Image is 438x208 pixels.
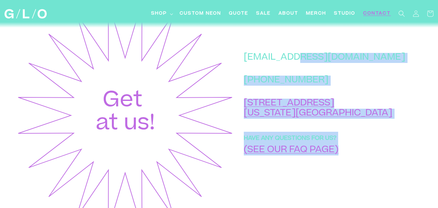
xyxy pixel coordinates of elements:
[334,10,355,17] span: Studio
[5,9,47,18] img: GLO Studio
[2,7,49,21] a: GLO Studio
[330,6,359,21] a: Studio
[176,6,225,21] a: Custom Neon
[321,117,438,208] iframe: Chat Widget
[244,136,337,141] strong: HAVE ANY QUESTIONS FOR US?
[225,6,252,21] a: Quote
[147,6,176,21] summary: Shop
[229,10,248,17] span: Quote
[180,10,221,17] span: Custom Neon
[244,76,405,86] p: [PHONE_NUMBER]
[395,6,409,21] summary: Search
[363,10,391,17] span: Contact
[278,10,298,17] span: About
[306,10,326,17] span: Merch
[275,6,302,21] a: About
[244,146,338,155] a: (SEE OUR FAQ PAGE)
[359,6,395,21] a: Contact
[302,6,330,21] a: Merch
[151,10,167,17] span: Shop
[244,99,392,118] a: [STREET_ADDRESS][US_STATE][GEOGRAPHIC_DATA]
[244,53,405,63] p: [EMAIL_ADDRESS][DOMAIN_NAME]
[252,6,275,21] a: SALE
[256,10,271,17] span: SALE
